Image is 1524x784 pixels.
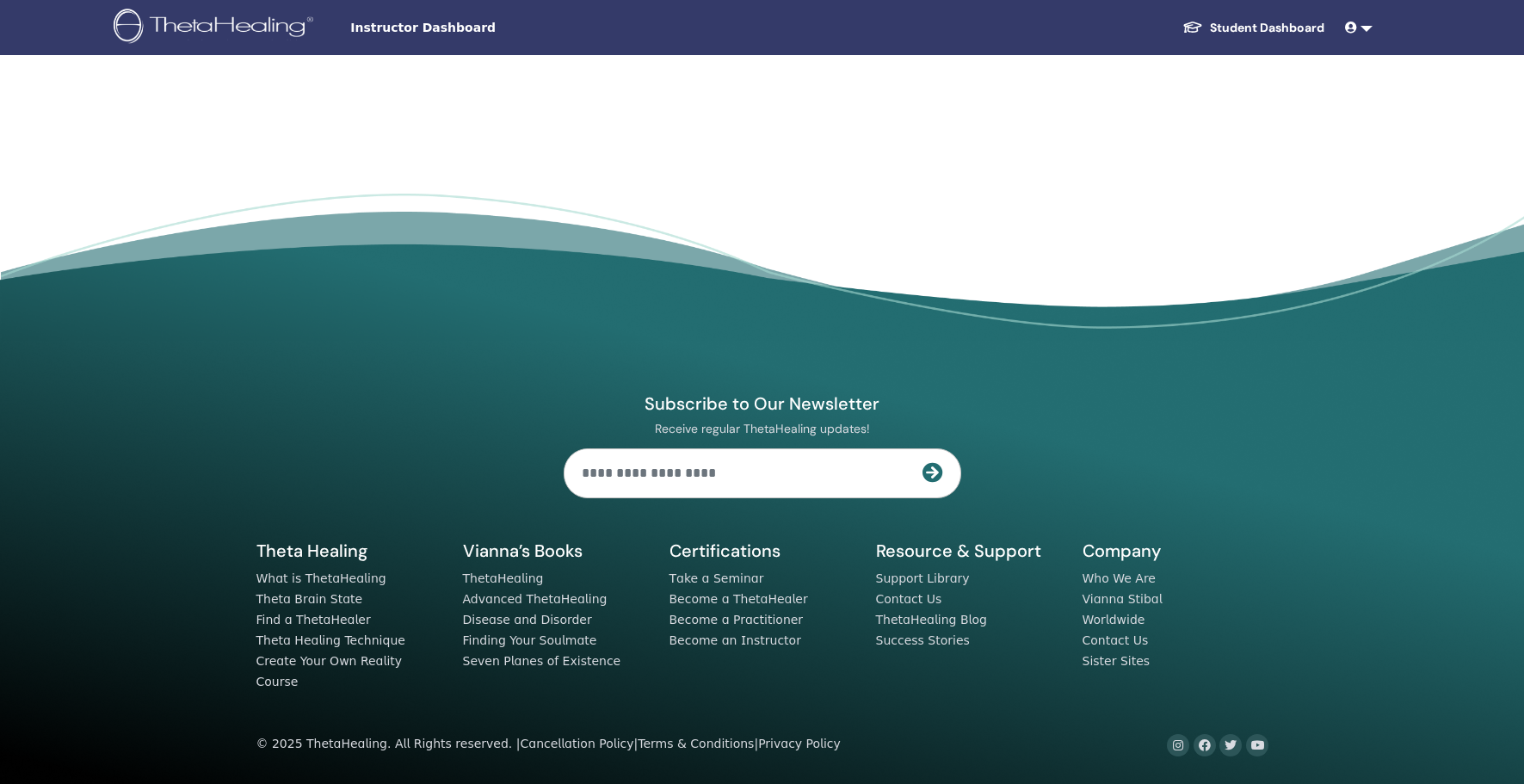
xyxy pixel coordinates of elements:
[758,737,841,750] a: Privacy Policy
[256,592,363,606] a: Theta Brain State
[669,571,764,585] a: Take a Seminar
[114,9,319,47] img: logo.png
[876,613,987,627] a: ThetaHealing Blog
[1083,613,1145,627] a: Worldwide
[1083,592,1163,606] a: Vianna Stibal
[463,633,597,647] a: Finding Your Soulmate
[564,392,961,415] h4: Subscribe to Our Newsletter
[564,421,961,436] p: Receive regular ThetaHealing updates!
[876,592,942,606] a: Contact Us
[520,737,633,750] a: Cancellation Policy
[669,633,801,647] a: Become an Instructor
[638,737,754,750] a: Terms & Conditions
[1182,20,1203,34] img: graduation-cap-white.svg
[1083,633,1149,647] a: Contact Us
[256,633,405,647] a: Theta Healing Technique
[256,613,371,627] a: Find a ThetaHealer
[669,592,808,606] a: Become a ThetaHealer
[463,613,592,627] a: Disease and Disorder
[876,540,1062,562] h5: Resource & Support
[463,540,649,562] h5: Vianna’s Books
[1083,654,1151,668] a: Sister Sites
[876,633,970,647] a: Success Stories
[350,19,608,37] span: Instructor Dashboard
[1169,12,1338,44] a: Student Dashboard
[256,540,442,562] h5: Theta Healing
[463,654,621,668] a: Seven Planes of Existence
[669,540,855,562] h5: Certifications
[1083,540,1268,562] h5: Company
[463,592,608,606] a: Advanced ThetaHealing
[1083,571,1156,585] a: Who We Are
[876,571,970,585] a: Support Library
[256,654,403,688] a: Create Your Own Reality Course
[463,571,544,585] a: ThetaHealing
[669,613,804,627] a: Become a Practitioner
[256,734,841,755] div: © 2025 ThetaHealing. All Rights reserved. | | |
[256,571,386,585] a: What is ThetaHealing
